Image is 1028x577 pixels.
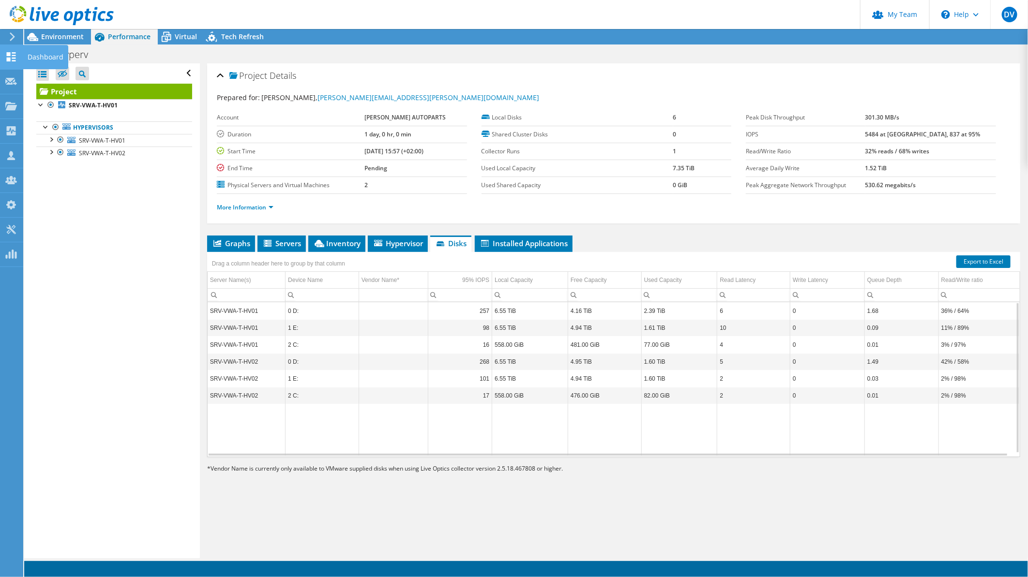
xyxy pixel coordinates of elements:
[108,32,151,41] span: Performance
[428,302,492,319] td: Column 95% IOPS, Value 257
[359,336,428,353] td: Column Vendor Name*, Value
[207,252,1020,458] div: Data grid
[641,336,717,353] td: Column Used Capacity, Value 77.00 GiB
[867,274,902,286] div: Queue Depth
[938,272,1020,289] td: Read/Write ratio Column
[317,93,539,102] a: [PERSON_NAME][EMAIL_ADDRESS][PERSON_NAME][DOMAIN_NAME]
[482,163,673,173] label: Used Local Capacity
[495,274,533,286] div: Local Capacity
[270,70,296,81] span: Details
[208,272,286,289] td: Server Name(s) Column
[492,302,568,319] td: Column Local Capacity, Value 6.55 TiB
[938,302,1020,319] td: Column Read/Write ratio, Value 36% / 64%
[217,130,364,139] label: Duration
[568,319,641,336] td: Column Free Capacity, Value 4.94 TiB
[956,255,1011,268] a: Export to Excel
[79,136,125,145] span: SRV-VWA-T-HV01
[428,272,492,289] td: 95% IOPS Column
[568,272,641,289] td: Free Capacity Column
[864,387,938,404] td: Column Queue Depth, Value 0.01
[717,288,790,301] td: Column Read Latency, Filter cell
[641,387,717,404] td: Column Used Capacity, Value 82.00 GiB
[261,93,539,102] span: [PERSON_NAME],
[568,288,641,301] td: Column Free Capacity, Filter cell
[36,121,192,134] a: Hypervisors
[568,302,641,319] td: Column Free Capacity, Value 4.16 TiB
[568,387,641,404] td: Column Free Capacity, Value 476.00 GiB
[790,319,865,336] td: Column Write Latency, Value 0
[359,353,428,370] td: Column Vendor Name*, Value
[790,336,865,353] td: Column Write Latency, Value 0
[364,113,446,121] b: [PERSON_NAME] AUTOPARTS
[641,353,717,370] td: Column Used Capacity, Value 1.60 TiB
[208,387,286,404] td: Column Server Name(s), Value SRV-VWA-T-HV02
[364,147,423,155] b: [DATE] 15:57 (+02:00)
[286,336,359,353] td: Column Device Name, Value 2 C:
[428,288,492,301] td: Column 95% IOPS, Filter cell
[673,164,695,172] b: 7.35 TiB
[286,272,359,289] td: Device Name Column
[69,101,118,109] b: SRV-VWA-T-HV01
[492,387,568,404] td: Column Local Capacity, Value 558.00 GiB
[212,238,250,248] span: Graphs
[641,288,717,301] td: Column Used Capacity, Filter cell
[746,113,865,122] label: Peak Disk Throughput
[210,274,251,286] div: Server Name(s)
[286,288,359,301] td: Column Device Name, Filter cell
[428,387,492,404] td: Column 95% IOPS, Value 17
[482,113,673,122] label: Local Disks
[641,319,717,336] td: Column Used Capacity, Value 1.61 TiB
[644,274,682,286] div: Used Capacity
[364,164,387,172] b: Pending
[36,147,192,159] a: SRV-VWA-T-HV02
[262,238,301,248] span: Servers
[938,336,1020,353] td: Column Read/Write ratio, Value 3% / 97%
[373,238,423,248] span: Hypervisor
[480,238,568,248] span: Installed Applications
[568,353,641,370] td: Column Free Capacity, Value 4.95 TiB
[428,353,492,370] td: Column 95% IOPS, Value 268
[208,370,286,387] td: Column Server Name(s), Value SRV-VWA-T-HV02
[286,387,359,404] td: Column Device Name, Value 2 C:
[364,181,368,189] b: 2
[359,272,428,289] td: Vendor Name* Column
[217,180,364,190] label: Physical Servers and Virtual Machines
[288,274,323,286] div: Device Name
[492,370,568,387] td: Column Local Capacity, Value 6.55 TiB
[208,302,286,319] td: Column Server Name(s), Value SRV-VWA-T-HV01
[482,147,673,156] label: Collector Runs
[428,336,492,353] td: Column 95% IOPS, Value 16
[217,93,260,102] label: Prepared for:
[641,370,717,387] td: Column Used Capacity, Value 1.60 TiB
[746,147,865,156] label: Read/Write Ratio
[359,302,428,319] td: Column Vendor Name*, Value
[717,319,790,336] td: Column Read Latency, Value 10
[362,274,425,286] div: Vendor Name*
[790,272,865,289] td: Write Latency Column
[359,319,428,336] td: Column Vendor Name*, Value
[790,288,865,301] td: Column Write Latency, Filter cell
[428,319,492,336] td: Column 95% IOPS, Value 98
[790,387,865,404] td: Column Write Latency, Value 0
[941,10,950,19] svg: \n
[462,274,489,286] div: 95% IOPS
[492,336,568,353] td: Column Local Capacity, Value 558.00 GiB
[938,353,1020,370] td: Column Read/Write ratio, Value 42% / 58%
[790,302,865,319] td: Column Write Latency, Value 0
[864,302,938,319] td: Column Queue Depth, Value 1.68
[717,387,790,404] td: Column Read Latency, Value 2
[207,463,667,474] p: Vendor Name is currently only available to VMware supplied disks when using Live Optics collector...
[364,130,411,138] b: 1 day, 0 hr, 0 min
[717,336,790,353] td: Column Read Latency, Value 4
[492,272,568,289] td: Local Capacity Column
[208,288,286,301] td: Column Server Name(s), Filter cell
[313,238,361,248] span: Inventory
[717,302,790,319] td: Column Read Latency, Value 6
[790,370,865,387] td: Column Write Latency, Value 0
[641,272,717,289] td: Used Capacity Column
[673,147,677,155] b: 1
[865,113,900,121] b: 301.30 MB/s
[793,274,828,286] div: Write Latency
[865,164,887,172] b: 1.52 TiB
[428,370,492,387] td: Column 95% IOPS, Value 101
